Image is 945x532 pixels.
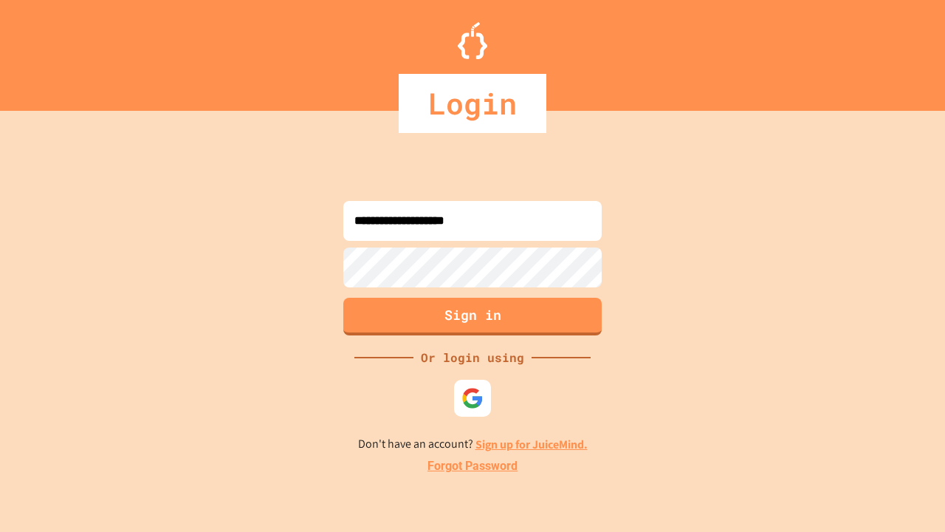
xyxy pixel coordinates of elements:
p: Don't have an account? [358,435,588,454]
a: Sign up for JuiceMind. [475,437,588,452]
img: Logo.svg [458,22,487,59]
a: Forgot Password [427,457,518,475]
button: Sign in [343,298,602,335]
div: Login [399,74,546,133]
iframe: chat widget [883,473,930,517]
iframe: chat widget [822,409,930,471]
img: google-icon.svg [461,387,484,409]
div: Or login using [413,349,532,366]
